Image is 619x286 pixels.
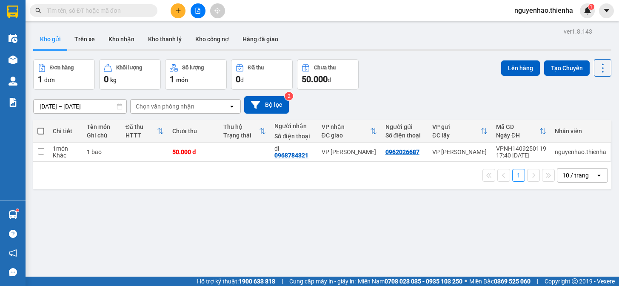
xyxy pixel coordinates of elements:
div: VP [PERSON_NAME] [432,149,488,155]
img: warehouse-icon [9,34,17,43]
button: Đã thu0đ [231,59,293,90]
button: file-add [191,3,205,18]
span: 50.000 [302,74,328,84]
span: file-add [195,8,201,14]
th: Toggle SortBy [121,120,168,143]
span: 0 [104,74,108,84]
span: | [537,277,538,286]
sup: 1 [588,4,594,10]
div: Khối lượng [116,65,142,71]
button: Bộ lọc [244,96,289,114]
input: Select a date range. [34,100,126,113]
button: Chưa thu50.000đ [297,59,359,90]
span: Hỗ trợ kỹ thuật: [197,277,275,286]
span: plus [175,8,181,14]
span: đ [328,77,331,83]
div: Chưa thu [172,128,215,134]
button: Kho thanh lý [141,29,188,49]
button: caret-down [599,3,614,18]
div: HTTT [126,132,157,139]
span: aim [214,8,220,14]
sup: 1 [16,209,19,212]
img: warehouse-icon [9,210,17,219]
button: Hàng đã giao [236,29,285,49]
span: kg [110,77,117,83]
button: Số lượng1món [165,59,227,90]
button: Trên xe [68,29,102,49]
span: Miền Nam [358,277,462,286]
div: Mã GD [496,123,539,130]
div: Tên món [87,123,117,130]
div: ĐC giao [322,132,370,139]
img: warehouse-icon [9,55,17,64]
span: 1 [38,74,43,84]
div: Số điện thoại [274,133,313,140]
button: Khối lượng0kg [99,59,161,90]
sup: 2 [285,92,293,100]
div: Người nhận [274,123,313,129]
span: ⚪️ [465,280,467,283]
div: Trạng thái [223,132,259,139]
div: VP nhận [322,123,370,130]
div: Nhân viên [555,128,606,134]
div: Chưa thu [314,65,336,71]
div: di [274,145,313,152]
div: Ghi chú [87,132,117,139]
button: Kho gửi [33,29,68,49]
img: logo-vxr [7,6,18,18]
th: Toggle SortBy [428,120,492,143]
div: 17:40 [DATE] [496,152,546,159]
button: Lên hàng [501,60,540,76]
input: Tìm tên, số ĐT hoặc mã đơn [47,6,147,15]
div: Chi tiết [53,128,78,134]
div: 0968784321 [274,152,308,159]
svg: open [596,172,602,179]
div: 10 / trang [562,171,589,180]
div: 0962026687 [385,149,419,155]
th: Toggle SortBy [317,120,381,143]
div: 50.000 đ [172,149,215,155]
span: | [282,277,283,286]
div: Đã thu [126,123,157,130]
div: nguyenhao.thienha [555,149,606,155]
img: solution-icon [9,98,17,107]
div: ĐC lấy [432,132,481,139]
svg: open [228,103,235,110]
div: VPNH1409250119 [496,145,546,152]
div: Đã thu [248,65,264,71]
div: Người gửi [385,123,424,130]
button: 1 [512,169,525,182]
div: 1 món [53,145,78,152]
div: Khác [53,152,78,159]
span: notification [9,249,17,257]
button: aim [210,3,225,18]
span: caret-down [603,7,610,14]
span: 0 [236,74,240,84]
strong: 1900 633 818 [239,278,275,285]
div: Chọn văn phòng nhận [136,102,194,111]
button: Đơn hàng1đơn [33,59,95,90]
th: Toggle SortBy [219,120,270,143]
strong: 0369 525 060 [494,278,531,285]
span: question-circle [9,230,17,238]
button: plus [171,3,185,18]
span: đ [240,77,244,83]
span: copyright [572,278,578,284]
strong: 0708 023 035 - 0935 103 250 [385,278,462,285]
span: search [35,8,41,14]
div: VP gửi [432,123,481,130]
span: 1 [170,74,174,84]
button: Kho nhận [102,29,141,49]
button: Kho công nợ [188,29,236,49]
div: Đơn hàng [50,65,74,71]
img: warehouse-icon [9,77,17,86]
div: Ngày ĐH [496,132,539,139]
span: message [9,268,17,276]
span: nguyenhao.thienha [508,5,580,16]
span: Miền Bắc [469,277,531,286]
div: Số điện thoại [385,132,424,139]
span: món [176,77,188,83]
div: 1 bao [87,149,117,155]
button: Tạo Chuyến [544,60,590,76]
span: 1 [590,4,593,10]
